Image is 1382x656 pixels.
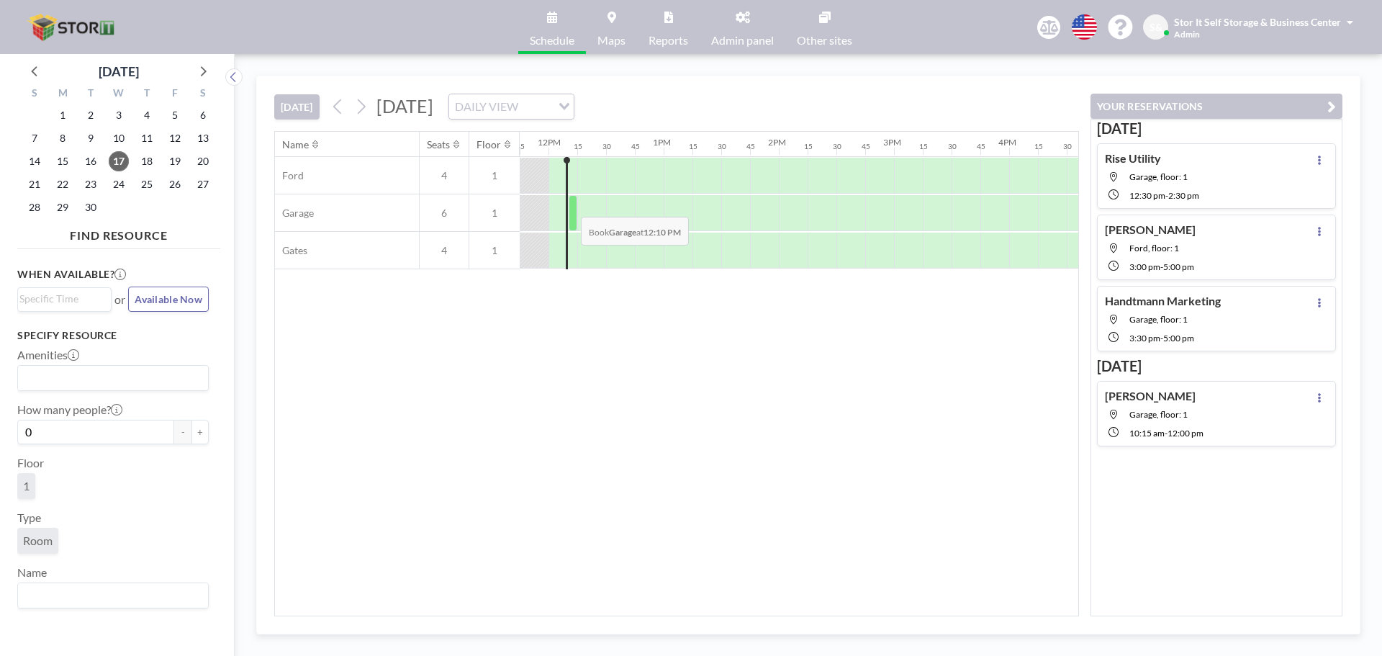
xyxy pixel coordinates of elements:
[165,174,185,194] span: Friday, September 26, 2025
[53,128,73,148] span: Monday, September 8, 2025
[19,369,200,387] input: Search for option
[193,105,213,125] span: Saturday, September 6, 2025
[137,128,157,148] span: Thursday, September 11, 2025
[1129,314,1188,325] span: Garage, floor: 1
[17,456,44,470] label: Floor
[1105,223,1196,237] h4: [PERSON_NAME]
[376,95,433,117] span: [DATE]
[275,244,307,257] span: Gates
[538,137,561,148] div: 12PM
[53,105,73,125] span: Monday, September 1, 2025
[81,128,101,148] span: Tuesday, September 9, 2025
[1163,333,1194,343] span: 5:00 PM
[23,534,53,548] span: Room
[998,137,1016,148] div: 4PM
[165,151,185,171] span: Friday, September 19, 2025
[53,197,73,217] span: Monday, September 29, 2025
[449,94,574,119] div: Search for option
[420,207,469,220] span: 6
[17,511,41,525] label: Type
[282,138,309,151] div: Name
[17,223,220,243] h4: FIND RESOURCE
[137,174,157,194] span: Thursday, September 25, 2025
[948,142,957,151] div: 30
[128,287,209,312] button: Available Now
[653,137,671,148] div: 1PM
[114,292,125,307] span: or
[53,151,73,171] span: Monday, September 15, 2025
[109,174,129,194] span: Wednesday, September 24, 2025
[109,128,129,148] span: Wednesday, September 10, 2025
[1034,142,1043,151] div: 15
[275,169,304,182] span: Ford
[1129,190,1165,201] span: 12:30 PM
[833,142,841,151] div: 30
[193,128,213,148] span: Saturday, September 13, 2025
[469,207,520,220] span: 1
[81,174,101,194] span: Tuesday, September 23, 2025
[1129,243,1179,253] span: Ford, floor: 1
[1168,428,1203,439] span: 12:00 PM
[609,227,636,238] b: Garage
[1129,409,1188,420] span: Garage, floor: 1
[602,142,611,151] div: 30
[1163,261,1194,272] span: 5:00 PM
[1150,21,1162,34] span: S&
[1160,333,1163,343] span: -
[193,174,213,194] span: Saturday, September 27, 2025
[21,85,49,104] div: S
[24,151,45,171] span: Sunday, September 14, 2025
[53,174,73,194] span: Monday, September 22, 2025
[718,142,726,151] div: 30
[1160,261,1163,272] span: -
[768,137,786,148] div: 2PM
[469,169,520,182] span: 1
[1097,357,1336,375] h3: [DATE]
[189,85,217,104] div: S
[19,586,200,605] input: Search for option
[174,420,191,444] button: -
[77,85,105,104] div: T
[631,142,640,151] div: 45
[1165,428,1168,439] span: -
[711,35,774,46] span: Admin panel
[137,105,157,125] span: Thursday, September 4, 2025
[523,97,550,116] input: Search for option
[746,142,755,151] div: 45
[19,291,103,307] input: Search for option
[1174,16,1341,28] span: Stor It Self Storage & Business Center
[81,151,101,171] span: Tuesday, September 16, 2025
[1105,389,1196,403] h4: [PERSON_NAME]
[530,35,574,46] span: Schedule
[516,142,525,151] div: 45
[161,85,189,104] div: F
[804,142,813,151] div: 15
[193,151,213,171] span: Saturday, September 20, 2025
[977,142,985,151] div: 45
[689,142,697,151] div: 15
[1129,261,1160,272] span: 3:00 PM
[1129,428,1165,439] span: 10:15 AM
[1063,142,1072,151] div: 30
[1174,29,1200,40] span: Admin
[427,138,450,151] div: Seats
[81,197,101,217] span: Tuesday, September 30, 2025
[109,151,129,171] span: Wednesday, September 17, 2025
[191,420,209,444] button: +
[23,479,30,493] span: 1
[135,293,202,305] span: Available Now
[574,142,582,151] div: 15
[24,174,45,194] span: Sunday, September 21, 2025
[165,128,185,148] span: Friday, September 12, 2025
[24,128,45,148] span: Sunday, September 7, 2025
[469,244,520,257] span: 1
[17,565,47,580] label: Name
[165,105,185,125] span: Friday, September 5, 2025
[1165,190,1168,201] span: -
[23,13,122,42] img: organization-logo
[1090,94,1342,119] button: YOUR RESERVATIONS
[649,35,688,46] span: Reports
[1168,190,1199,201] span: 2:30 PM
[105,85,133,104] div: W
[99,61,139,81] div: [DATE]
